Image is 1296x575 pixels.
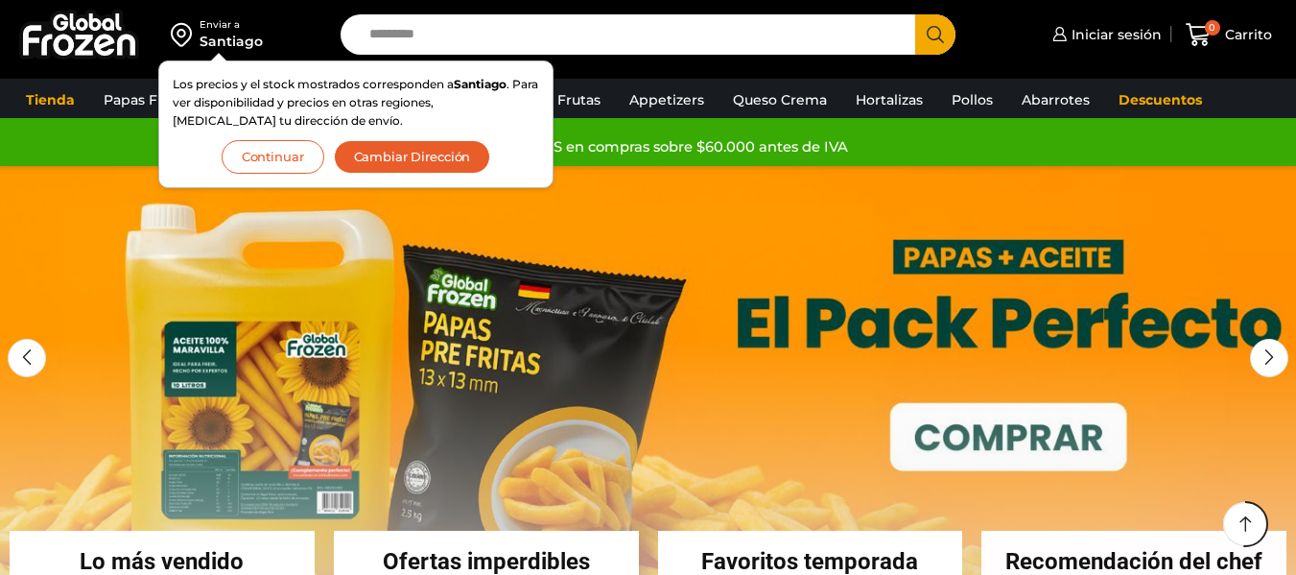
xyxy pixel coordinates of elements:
[658,550,963,573] h2: Favoritos temporada
[16,82,84,118] a: Tienda
[200,18,263,32] div: Enviar a
[620,82,714,118] a: Appetizers
[173,75,539,131] p: Los precios y el stock mostrados corresponden a . Para ver disponibilidad y precios en otras regi...
[1220,25,1272,44] span: Carrito
[1181,12,1277,58] a: 0 Carrito
[723,82,837,118] a: Queso Crema
[94,82,197,118] a: Papas Fritas
[915,14,955,55] button: Search button
[10,550,315,573] h2: Lo más vendido
[222,140,324,174] button: Continuar
[1067,25,1162,44] span: Iniciar sesión
[334,140,491,174] button: Cambiar Dirección
[942,82,1002,118] a: Pollos
[846,82,932,118] a: Hortalizas
[981,550,1286,573] h2: Recomendación del chef
[1250,339,1288,377] div: Next slide
[334,550,639,573] h2: Ofertas imperdibles
[200,32,263,51] div: Santiago
[1205,20,1220,36] span: 0
[171,18,200,51] img: address-field-icon.svg
[1012,82,1099,118] a: Abarrotes
[8,339,46,377] div: Previous slide
[1109,82,1212,118] a: Descuentos
[454,77,507,91] strong: Santiago
[1048,15,1162,54] a: Iniciar sesión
